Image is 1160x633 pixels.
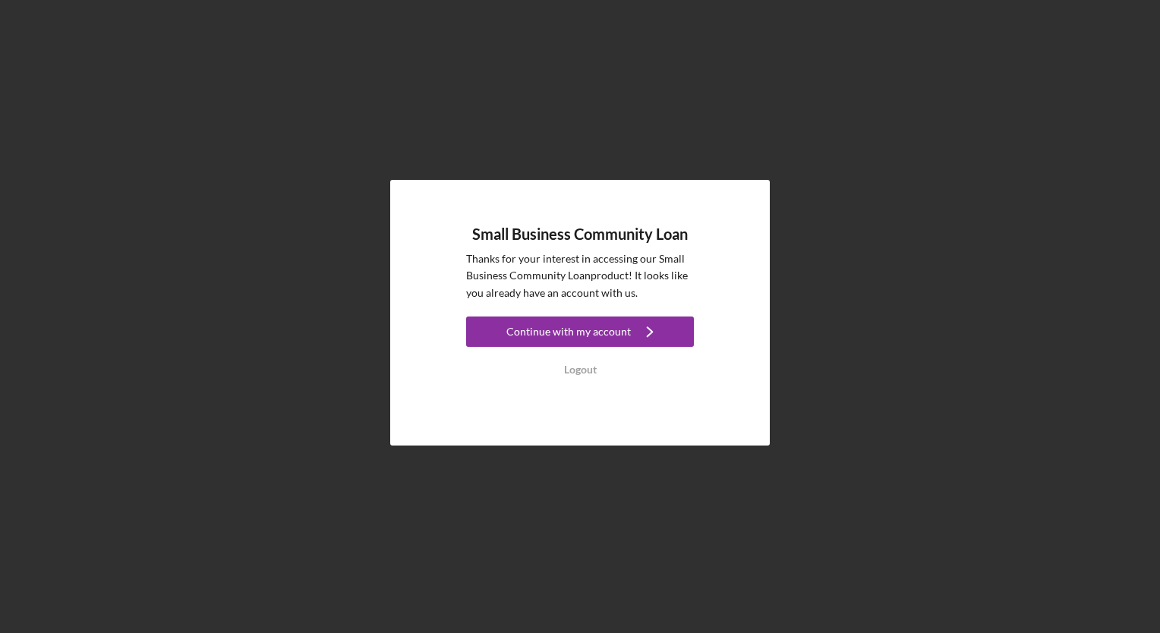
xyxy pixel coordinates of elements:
div: Logout [564,354,597,385]
a: Continue with my account [466,316,694,351]
p: Thanks for your interest in accessing our Small Business Community Loan product! It looks like yo... [466,250,694,301]
button: Continue with my account [466,316,694,347]
h4: Small Business Community Loan [472,225,688,243]
button: Logout [466,354,694,385]
div: Continue with my account [506,316,631,347]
